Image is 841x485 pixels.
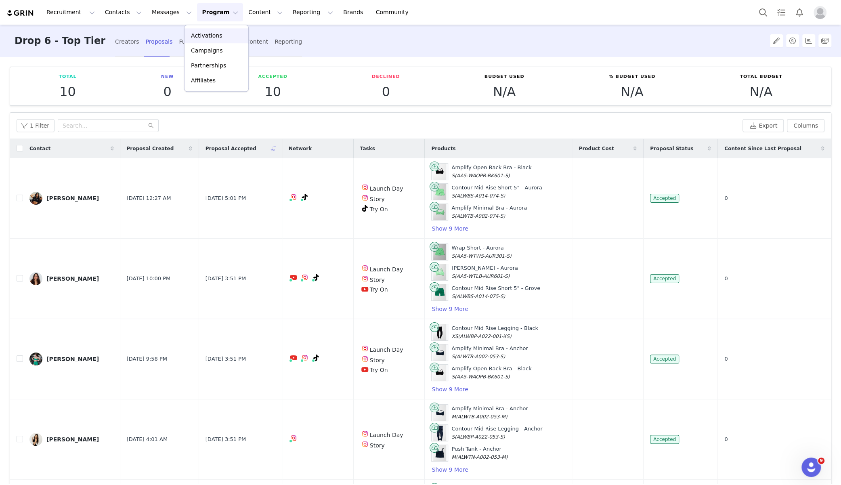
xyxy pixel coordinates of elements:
p: % Budget Used [608,73,655,80]
span: (ALWBP-A022-053-S) [455,434,505,440]
img: a5d3d7b9-2d27-45f1-b04a-8542d9313dd9.jpg [29,192,42,205]
span: S [451,273,455,279]
img: GroveContourShort-Front_2c7518b5-6951-4311-9a87-64441f4a646f.jpg [433,284,446,300]
span: Story [370,357,385,363]
button: Profile [809,6,835,19]
img: instagram.svg [362,430,368,437]
img: AuroraContourShort-Front_9a9574e6-953e-47c7-aa32-dd496125f4b1.jpg [433,184,446,200]
img: bbb56ecd-a9c3-4e6b-a7fd-9797d2d2ea66.jpg [29,353,42,365]
span: Network [289,145,312,152]
span: [DATE] 10:00 PM [127,275,171,283]
span: Launch Day [370,346,403,353]
button: Show 9 More [431,304,468,314]
button: Export [742,119,784,132]
span: [DATE] 3:51 PM [206,275,246,283]
img: AnchorPushTank-Front.jpg [433,445,446,461]
img: grin logo [6,9,35,17]
p: Total Budget [740,73,782,80]
p: 10 [258,84,287,99]
span: (AA5-WTLB-AUR601-S) [455,273,510,279]
span: N/A [750,84,773,99]
input: Search... [58,119,159,132]
div: [PERSON_NAME] - Aurora [451,264,518,280]
span: Contact [29,145,50,152]
button: Program [197,3,243,21]
span: [DATE] 12:27 AM [127,194,171,202]
span: [DATE] 4:01 AM [127,435,168,443]
button: Notifications [791,3,808,21]
div: [PERSON_NAME] [46,195,99,202]
span: 9 [818,458,824,464]
span: (ALWTN-A002-053-M) [456,454,508,460]
img: AuroraLinaBra-Front_76227a61-97a7-4d47-a192-3cd56551000c.jpg [433,264,446,280]
span: Launch Day [370,432,403,438]
div: Amplify Minimal Bra - Anchor [451,405,528,420]
iframe: Intercom live chat [801,458,821,477]
div: Amplify Open Back Bra - Black [451,164,531,179]
p: 0 [372,84,400,99]
p: Activations [191,31,222,40]
img: BlackOpenBackBra-Front.jpg [433,365,446,381]
p: 0 [161,84,174,99]
span: 0 [724,194,728,202]
img: instagram.svg [290,194,297,200]
span: Accepted [650,435,679,444]
span: N/A [493,84,516,99]
span: (ALWBS-A014-074-S) [455,193,505,199]
p: Accepted [258,73,287,80]
div: Creators [115,31,139,52]
span: Product Cost [579,145,614,152]
span: (ALWTB-A002-074-S) [455,213,505,219]
span: 0 [724,355,728,363]
div: Contour Mid Rise Legging - Anchor [451,425,542,441]
button: 1 Filter [17,119,55,132]
img: instagram.svg [362,195,368,201]
img: AnchorContourLegging-Front_4087ea74-45cc-4fe6-81d9-f795af2394ef.jpg [433,425,446,441]
div: Amplify Open Back Bra - Black [451,365,531,380]
div: Content [245,31,268,52]
button: Reporting [288,3,338,21]
div: Fulfillment [179,31,208,52]
div: Contour Mid Rise Short 5" - Aurora [451,184,542,199]
div: Push Tank - Anchor [451,445,508,461]
span: 0 [724,435,728,443]
a: [PERSON_NAME] [29,272,114,285]
p: 10 [59,84,77,99]
button: Messages [147,3,197,21]
span: Try On [370,206,388,212]
img: 6f1c0583-7b99-4e78-ac02-77c967a5de1e.jpg [29,272,42,285]
img: instagram.svg [302,274,308,281]
div: Contour Mid Rise Legging - Black [451,324,538,340]
img: b7e1fa95-0998-4114-8249-4dded6c4a467--s.jpg [29,433,42,446]
a: [PERSON_NAME] [29,192,114,205]
div: Amplify Minimal Bra - Anchor [451,344,528,360]
span: Accepted [650,274,679,283]
div: Contour Mid Rise Short 5" - Grove [451,284,540,300]
img: instagram.svg [362,441,368,447]
span: (ALWBP-A022-001-XS) [458,334,511,339]
button: Contacts [100,3,147,21]
span: Try On [370,367,388,373]
span: (AA5-WAOPB-BK601-S) [455,374,510,380]
img: instagram.svg [302,355,308,361]
span: [DATE] 3:51 PM [206,435,246,443]
span: Accepted [650,194,679,203]
img: BlackOpenBackBra-Front.jpg [433,164,446,180]
span: Content Since Last Proposal [724,145,801,152]
div: Reporting [275,31,302,52]
span: [DATE] 9:58 PM [127,355,167,363]
span: M [451,414,455,420]
p: Declined [372,73,400,80]
span: Proposal Status [650,145,693,152]
button: Show 9 More [431,465,468,475]
img: instagram.svg [362,275,368,282]
img: placeholder-profile.jpg [814,6,826,19]
span: S [451,294,455,299]
span: Products [431,145,455,152]
div: Amplify Minimal Bra - Aurora [451,204,527,220]
span: Story [370,196,385,202]
span: M [451,454,455,460]
img: instagram.svg [362,356,368,362]
div: Proposals [146,31,173,52]
span: Story [370,277,385,283]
